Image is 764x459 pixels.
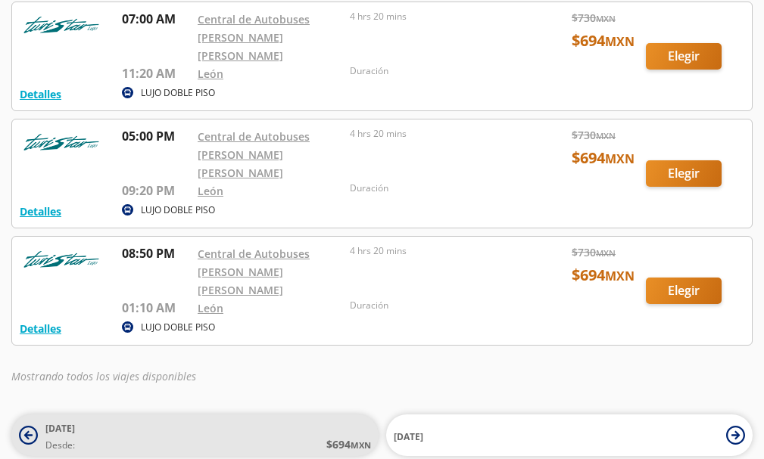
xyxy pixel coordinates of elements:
[141,321,215,334] p: LUJO DOBLE PISO
[386,414,753,456] button: [DATE]
[141,86,215,100] p: LUJO DOBLE PISO
[198,247,310,297] a: Central de Autobuses [PERSON_NAME] [PERSON_NAME]
[198,67,223,81] a: León
[198,12,310,63] a: Central de Autobuses [PERSON_NAME] [PERSON_NAME]
[45,439,75,452] span: Desde:
[20,321,61,336] button: Detalles
[394,430,423,443] span: [DATE]
[326,436,371,452] span: $ 694
[198,184,223,198] a: León
[11,369,196,383] em: Mostrando todos los viajes disponibles
[198,129,310,180] a: Central de Autobuses [PERSON_NAME] [PERSON_NAME]
[198,301,223,315] a: León
[11,414,379,456] button: [DATE]Desde:$694MXN
[45,422,75,435] span: [DATE]
[20,86,61,102] button: Detalles
[141,203,215,217] p: LUJO DOBLE PISO
[20,203,61,219] button: Detalles
[351,439,371,451] small: MXN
